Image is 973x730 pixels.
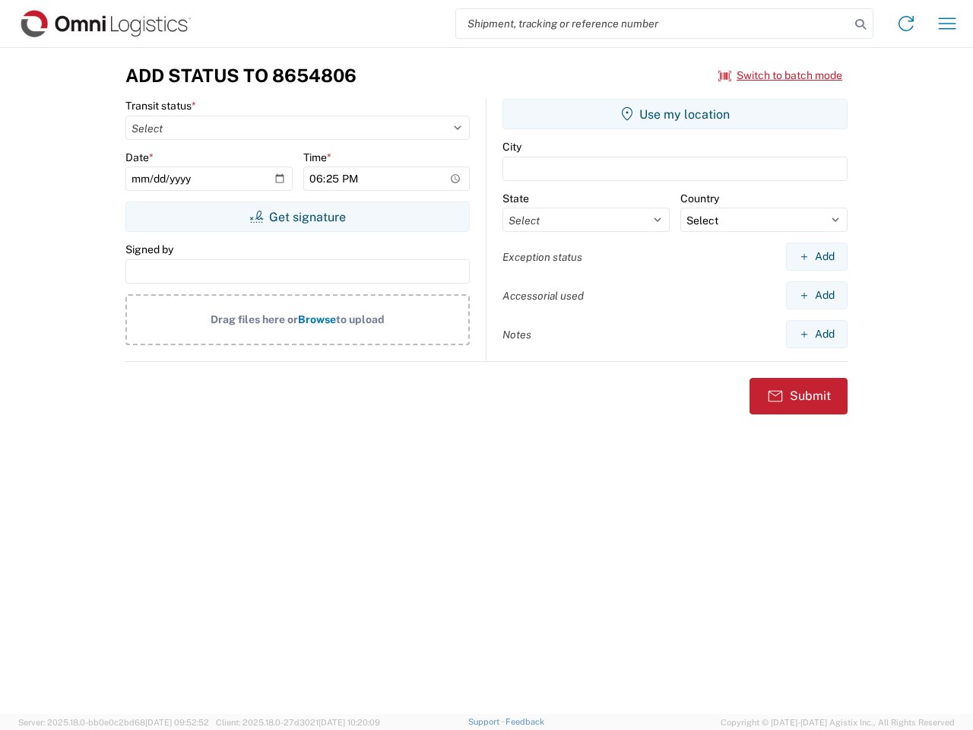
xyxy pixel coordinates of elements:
[336,313,385,325] span: to upload
[718,63,842,88] button: Switch to batch mode
[125,99,196,113] label: Transit status
[786,281,848,309] button: Add
[468,717,506,726] a: Support
[303,151,331,164] label: Time
[786,320,848,348] button: Add
[145,718,209,727] span: [DATE] 09:52:52
[125,65,357,87] h3: Add Status to 8654806
[502,192,529,205] label: State
[502,99,848,129] button: Use my location
[125,151,154,164] label: Date
[456,9,850,38] input: Shipment, tracking or reference number
[125,243,173,256] label: Signed by
[786,243,848,271] button: Add
[18,718,209,727] span: Server: 2025.18.0-bb0e0c2bd68
[506,717,544,726] a: Feedback
[502,140,521,154] label: City
[502,289,584,303] label: Accessorial used
[502,250,582,264] label: Exception status
[125,202,470,232] button: Get signature
[319,718,380,727] span: [DATE] 10:20:09
[211,313,298,325] span: Drag files here or
[750,378,848,414] button: Submit
[680,192,719,205] label: Country
[298,313,336,325] span: Browse
[721,716,955,729] span: Copyright © [DATE]-[DATE] Agistix Inc., All Rights Reserved
[216,718,380,727] span: Client: 2025.18.0-27d3021
[502,328,531,341] label: Notes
